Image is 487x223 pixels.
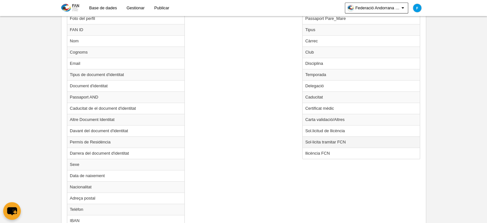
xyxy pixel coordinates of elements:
[67,35,184,47] td: Nom
[67,103,184,114] td: Caducitat de el document d'identitat
[67,148,184,159] td: Darrera del document d'identitat
[303,58,420,69] td: Disciplina
[67,170,184,181] td: Data de naixement
[67,204,184,215] td: Telèfon
[303,114,420,125] td: Carta validació/Altres
[67,159,184,170] td: Sexe
[67,13,184,24] td: Foto del perfil
[67,91,184,103] td: Passaport AND
[303,148,420,159] td: llicència FCN
[67,47,184,58] td: Cognoms
[347,5,354,11] img: Oajym0CUoKnW.30x30.jpg
[61,4,79,12] img: Federació Andorrana de Natació
[67,69,184,80] td: Tipus de document d'identitat
[67,125,184,136] td: Davant del document d'identitat
[303,13,420,24] td: Passaport Pare_Mare
[303,35,420,47] td: Càrrec
[67,24,184,35] td: FAN ID
[67,193,184,204] td: Adreça postal
[67,80,184,91] td: Document d'identitat
[303,103,420,114] td: Certificat mèdic
[67,58,184,69] td: Email
[355,5,400,11] span: Federació Andorrana de Natació
[345,3,408,13] a: Federació Andorrana de Natació
[303,24,420,35] td: Tipus
[67,114,184,125] td: Altre Document Identitat
[303,69,420,80] td: Temporada
[303,91,420,103] td: Caducitat
[67,136,184,148] td: Permís de Residència
[413,4,421,12] img: c2l6ZT0zMHgzMCZmcz05JnRleHQ9RiZiZz0wMzliZTU%3D.png
[67,181,184,193] td: Nacionalitat
[303,136,420,148] td: Sol·licita tramitar FCN
[303,125,420,136] td: Sol.licitud de llicència
[303,47,420,58] td: Club
[3,202,21,220] button: chat-button
[303,80,420,91] td: Delegació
